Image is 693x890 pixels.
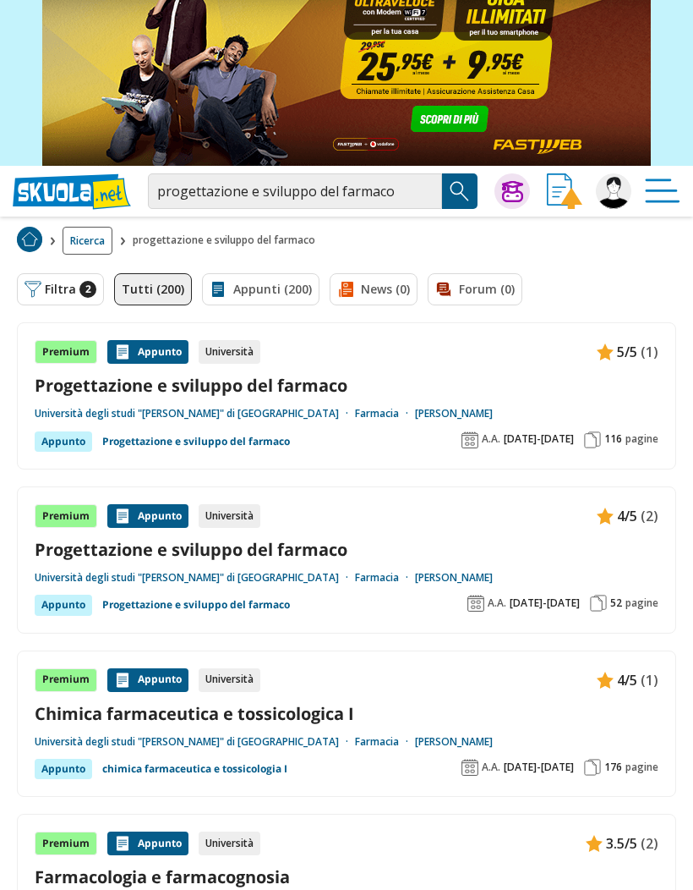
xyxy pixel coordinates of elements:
[355,407,415,420] a: Farmacia
[482,761,500,774] span: A.A.
[35,865,658,888] a: Farmacologia e farmacognosia
[17,227,42,252] img: Home
[35,702,658,725] a: Chimica farmaceutica e tossicologica I
[102,595,290,615] a: Progettazione e sviluppo del farmaco
[35,538,658,561] a: Progettazione e sviluppo del farmaco
[590,595,607,612] img: Pagine
[604,432,622,446] span: 116
[35,431,92,452] div: Appunto
[35,735,355,749] a: Università degli studi "[PERSON_NAME]" di [GEOGRAPHIC_DATA]
[584,431,601,448] img: Pagine
[510,596,580,610] span: [DATE]-[DATE]
[610,596,622,610] span: 52
[114,835,131,852] img: Appunti contenuto
[35,832,97,855] div: Premium
[35,407,355,420] a: Università degli studi "[PERSON_NAME]" di [GEOGRAPHIC_DATA]
[461,431,478,448] img: Anno accademico
[461,759,478,776] img: Anno accademico
[199,832,260,855] div: Università
[604,761,622,774] span: 176
[504,432,574,446] span: [DATE]-[DATE]
[114,508,131,525] img: Appunti contenuto
[596,173,631,209] img: Gaia2807_
[114,672,131,689] img: Appunti contenuto
[467,595,484,612] img: Anno accademico
[210,281,226,298] img: Appunti filtro contenuto
[199,668,260,692] div: Università
[17,273,104,305] button: Filtra2
[355,735,415,749] a: Farmacia
[35,668,97,692] div: Premium
[148,173,442,209] input: Cerca appunti, riassunti o versioni
[597,343,614,360] img: Appunti contenuto
[641,669,658,691] span: (1)
[488,596,506,610] span: A.A.
[107,340,188,364] div: Appunto
[35,571,355,585] a: Università degli studi "[PERSON_NAME]" di [GEOGRAPHIC_DATA]
[641,505,658,527] span: (2)
[597,672,614,689] img: Appunti contenuto
[442,173,477,209] button: Search Button
[617,505,637,527] span: 4/5
[202,273,319,305] a: Appunti (200)
[482,432,500,446] span: A.A.
[35,340,97,364] div: Premium
[199,340,260,364] div: Università
[114,343,131,360] img: Appunti contenuto
[114,273,192,305] a: Tutti (200)
[584,759,601,776] img: Pagine
[645,173,680,209] img: Menù
[547,173,582,209] img: Invia appunto
[617,341,637,363] span: 5/5
[597,508,614,525] img: Appunti contenuto
[447,179,472,204] img: Cerca appunti, riassunti o versioni
[79,281,96,298] span: 2
[35,759,92,779] div: Appunto
[199,504,260,528] div: Università
[133,227,322,255] span: progettazione e sviluppo del farmaco
[625,761,658,774] span: pagine
[504,761,574,774] span: [DATE]-[DATE]
[606,832,637,854] span: 3.5/5
[415,735,493,749] a: [PERSON_NAME]
[625,432,658,446] span: pagine
[17,227,42,255] a: Home
[102,759,287,779] a: chimica farmaceutica e tossicologia I
[35,374,658,397] a: Progettazione e sviluppo del farmaco
[63,227,112,255] a: Ricerca
[107,668,188,692] div: Appunto
[617,669,637,691] span: 4/5
[35,595,92,615] div: Appunto
[415,571,493,585] a: [PERSON_NAME]
[415,407,493,420] a: [PERSON_NAME]
[102,431,290,452] a: Progettazione e sviluppo del farmaco
[625,596,658,610] span: pagine
[35,504,97,528] div: Premium
[502,181,523,202] img: Chiedi Tutor AI
[641,341,658,363] span: (1)
[107,504,188,528] div: Appunto
[586,835,603,852] img: Appunti contenuto
[641,832,658,854] span: (2)
[25,281,41,298] img: Filtra filtri mobile
[355,571,415,585] a: Farmacia
[107,832,188,855] div: Appunto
